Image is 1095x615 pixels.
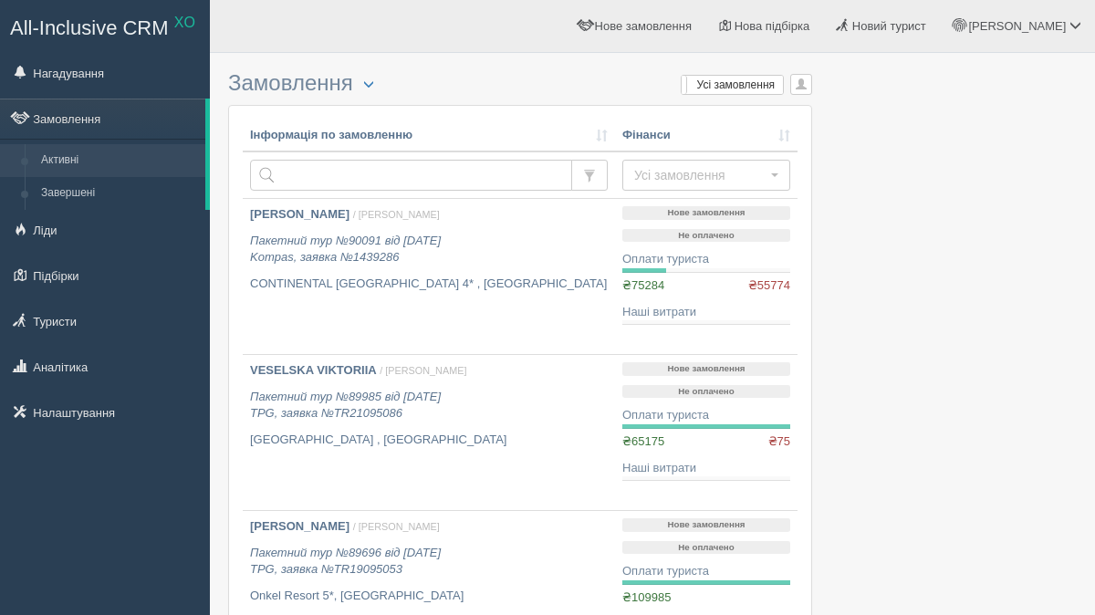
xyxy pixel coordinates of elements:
p: Не оплачено [622,541,790,555]
span: Новий турист [852,19,926,33]
i: Пакетний тур №89696 від [DATE] TPG, заявка №TR19095053 [250,546,441,577]
sup: XO [174,15,195,30]
span: [PERSON_NAME] [968,19,1066,33]
div: Оплати туриста [622,251,790,268]
span: Усі замовлення [634,166,766,184]
span: / [PERSON_NAME] [353,521,440,532]
span: ₴65175 [622,434,664,448]
span: ₴109985 [622,590,671,604]
a: All-Inclusive CRM XO [1,1,209,51]
p: Нове замовлення [622,362,790,376]
span: Нова підбірка [735,19,810,33]
span: Нове замовлення [595,19,692,33]
span: / [PERSON_NAME] [380,365,466,376]
a: [PERSON_NAME] / [PERSON_NAME] Пакетний тур №90091 від [DATE]Kompas, заявка №1439286 CONTINENTAL [... [243,199,615,354]
div: Оплати туриста [622,563,790,580]
i: Пакетний тур №89985 від [DATE] TPG, заявка №TR21095086 [250,390,441,421]
div: Оплати туриста [622,407,790,424]
span: / [PERSON_NAME] [353,209,440,220]
label: Усі замовлення [682,76,783,94]
p: [GEOGRAPHIC_DATA] , [GEOGRAPHIC_DATA] [250,432,608,449]
p: Onkel Resort 5*, [GEOGRAPHIC_DATA] [250,588,608,605]
span: ₴75 [768,433,790,451]
span: All-Inclusive CRM [10,16,169,39]
div: Наші витрати [622,460,790,477]
i: Пакетний тур №90091 від [DATE] Kompas, заявка №1439286 [250,234,441,265]
button: Усі замовлення [622,160,790,191]
b: VESELSKA VIKTORIIA [250,363,377,377]
a: Завершені [33,177,205,210]
div: Наші витрати [622,304,790,321]
p: Не оплачено [622,229,790,243]
input: Пошук за номером замовлення, ПІБ або паспортом туриста [250,160,572,191]
a: Інформація по замовленню [250,127,608,144]
a: Фінанси [622,127,790,144]
span: ₴55774 [748,277,790,295]
p: Не оплачено [622,385,790,399]
a: VESELSKA VIKTORIIA / [PERSON_NAME] Пакетний тур №89985 від [DATE]TPG, заявка №TR21095086 [GEOGRAP... [243,355,615,510]
p: CONTINENTAL [GEOGRAPHIC_DATA] 4* , [GEOGRAPHIC_DATA] [250,276,608,293]
p: Нове замовлення [622,206,790,220]
h3: Замовлення [228,71,812,96]
b: [PERSON_NAME] [250,207,349,221]
a: Активні [33,144,205,177]
b: [PERSON_NAME] [250,519,349,533]
span: ₴75284 [622,278,664,292]
p: Нове замовлення [622,518,790,532]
